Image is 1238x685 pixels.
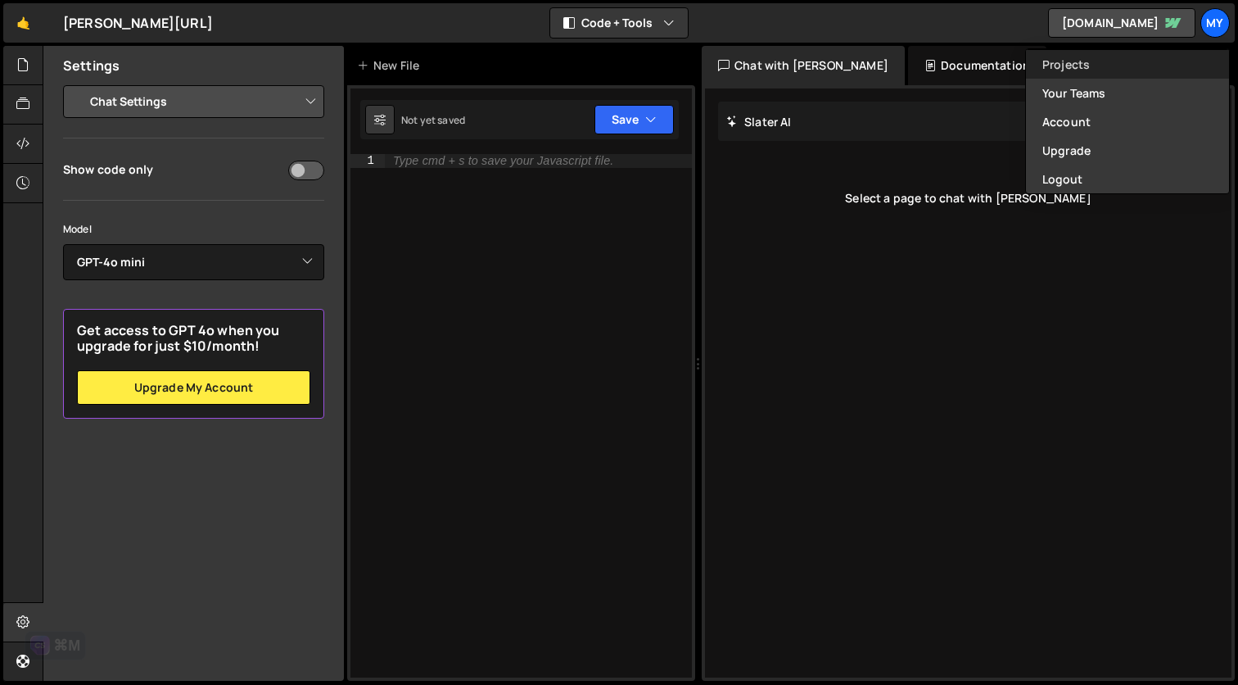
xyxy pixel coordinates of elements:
a: 🤙 [3,3,43,43]
a: Account [1026,107,1229,136]
div: ⌘M [53,637,80,654]
button: Code + Tools [550,8,688,38]
div: Select a page to chat with [PERSON_NAME] [718,166,1218,231]
div: Not yet saved [401,113,465,127]
a: [DOMAIN_NAME] [1048,8,1195,38]
div: Show code only [63,161,153,177]
a: My [1200,8,1230,38]
div: Type cmd + s to save your Javascript file. [393,155,613,167]
h2: Slater AI [726,114,792,129]
div: Chat with [PERSON_NAME] [702,46,905,85]
a: Projects [1026,50,1229,79]
button: Logout [1026,165,1229,193]
div: [PERSON_NAME][URL] [63,13,213,33]
div: 1 [350,154,385,168]
div: Documentation [908,46,1046,85]
a: Your Teams [1026,79,1229,107]
a: Upgrade my account [77,370,310,405]
a: Upgrade [1026,136,1229,165]
button: Save [594,105,674,134]
label: Model [63,221,92,238]
div: New File [357,57,426,74]
h2: Get access to GPT 4o when you upgrade for just $10/month! [77,323,310,354]
h2: Settings [63,57,120,75]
